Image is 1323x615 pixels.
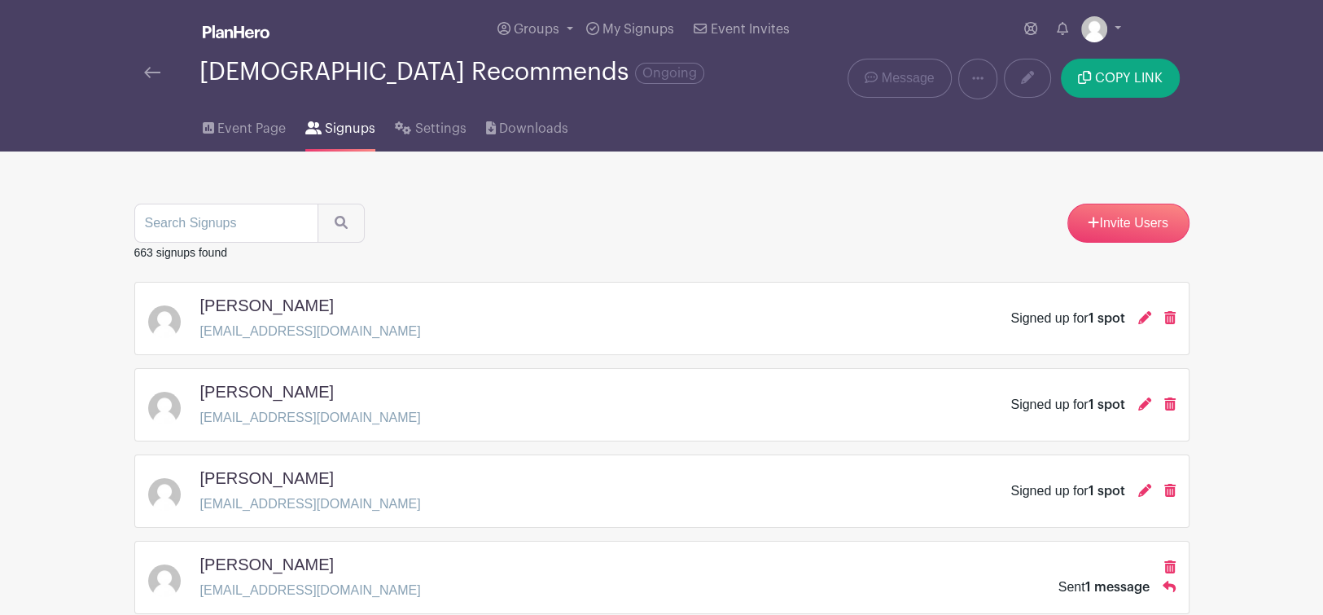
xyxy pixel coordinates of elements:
div: Signed up for [1010,309,1124,328]
img: logo_white-6c42ec7e38ccf1d336a20a19083b03d10ae64f83f12c07503d8b9e83406b4c7d.svg [203,25,269,38]
span: 1 message [1085,581,1150,594]
img: default-ce2991bfa6775e67f084385cd625a349d9dcbb7a52a09fb2fda1e96e2d18dcdb.png [148,392,181,424]
h5: [PERSON_NAME] [200,382,334,402]
span: Downloads [499,119,568,138]
p: [EMAIL_ADDRESS][DOMAIN_NAME] [200,322,421,341]
span: Ongoing [635,63,704,84]
a: Downloads [486,99,568,152]
span: Event Page [217,119,286,138]
h5: [PERSON_NAME] [200,555,334,574]
span: 1 spot [1089,312,1125,325]
a: Signups [305,99,375,152]
span: 1 spot [1089,485,1125,498]
button: COPY LINK [1061,59,1179,98]
span: Settings [415,119,467,138]
p: [EMAIL_ADDRESS][DOMAIN_NAME] [200,408,421,428]
div: [DEMOGRAPHIC_DATA] Recommends [199,59,704,86]
img: default-ce2991bfa6775e67f084385cd625a349d9dcbb7a52a09fb2fda1e96e2d18dcdb.png [148,478,181,511]
h5: [PERSON_NAME] [200,296,334,315]
span: 1 spot [1089,398,1125,411]
div: Signed up for [1010,481,1124,501]
span: COPY LINK [1095,72,1163,85]
span: Message [882,68,935,88]
img: default-ce2991bfa6775e67f084385cd625a349d9dcbb7a52a09fb2fda1e96e2d18dcdb.png [148,564,181,597]
a: Invite Users [1067,204,1189,243]
span: Signups [325,119,375,138]
div: Sent [1058,578,1150,597]
p: [EMAIL_ADDRESS][DOMAIN_NAME] [200,494,421,514]
span: Groups [514,23,559,36]
h5: [PERSON_NAME] [200,468,334,488]
p: [EMAIL_ADDRESS][DOMAIN_NAME] [200,581,421,600]
img: default-ce2991bfa6775e67f084385cd625a349d9dcbb7a52a09fb2fda1e96e2d18dcdb.png [148,305,181,338]
a: Message [848,59,951,98]
div: Signed up for [1010,395,1124,415]
span: My Signups [602,23,674,36]
input: Search Signups [134,204,318,243]
small: 663 signups found [134,246,227,259]
a: Settings [395,99,466,152]
a: Event Page [203,99,286,152]
img: default-ce2991bfa6775e67f084385cd625a349d9dcbb7a52a09fb2fda1e96e2d18dcdb.png [1081,16,1107,42]
img: back-arrow-29a5d9b10d5bd6ae65dc969a981735edf675c4d7a1fe02e03b50dbd4ba3cdb55.svg [144,67,160,78]
span: Event Invites [711,23,790,36]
